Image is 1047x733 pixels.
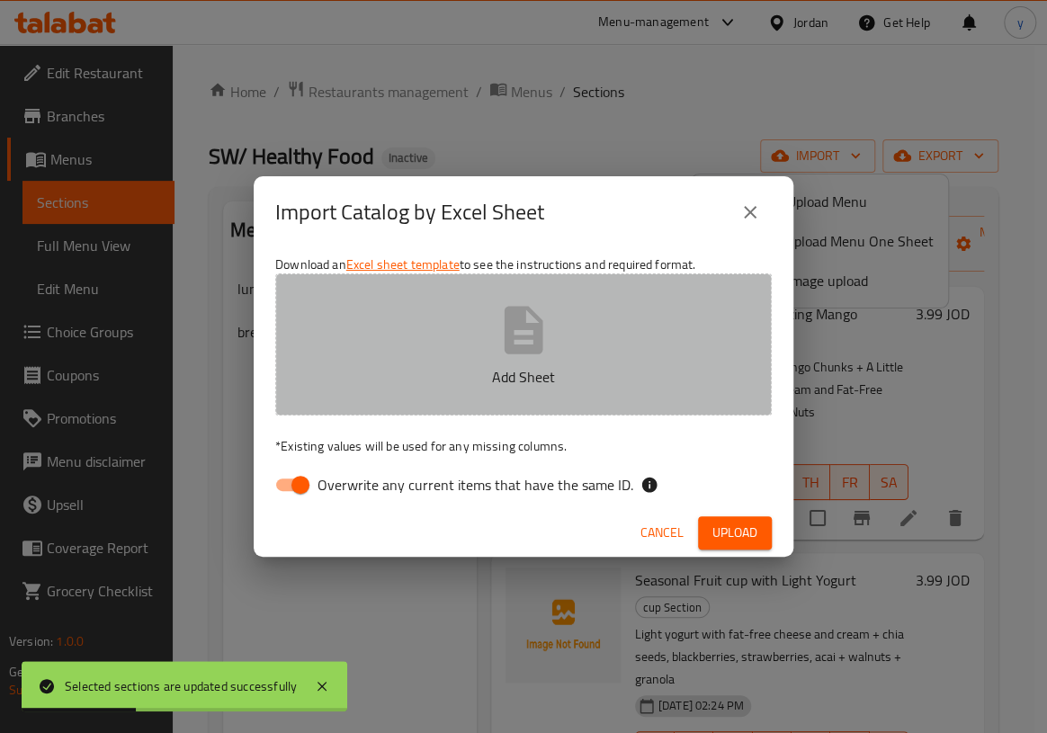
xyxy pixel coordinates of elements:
[275,273,772,416] button: Add Sheet
[65,676,297,696] div: Selected sections are updated successfully
[303,366,744,388] p: Add Sheet
[275,437,772,455] p: Existing values will be used for any missing columns.
[254,248,793,509] div: Download an to see the instructions and required format.
[346,253,460,276] a: Excel sheet template
[640,522,684,544] span: Cancel
[698,516,772,550] button: Upload
[729,191,772,234] button: close
[275,198,544,227] h2: Import Catalog by Excel Sheet
[640,476,658,494] svg: If the overwrite option isn't selected, then the items that match an existing ID will be ignored ...
[712,522,757,544] span: Upload
[318,474,633,496] span: Overwrite any current items that have the same ID.
[633,516,691,550] button: Cancel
